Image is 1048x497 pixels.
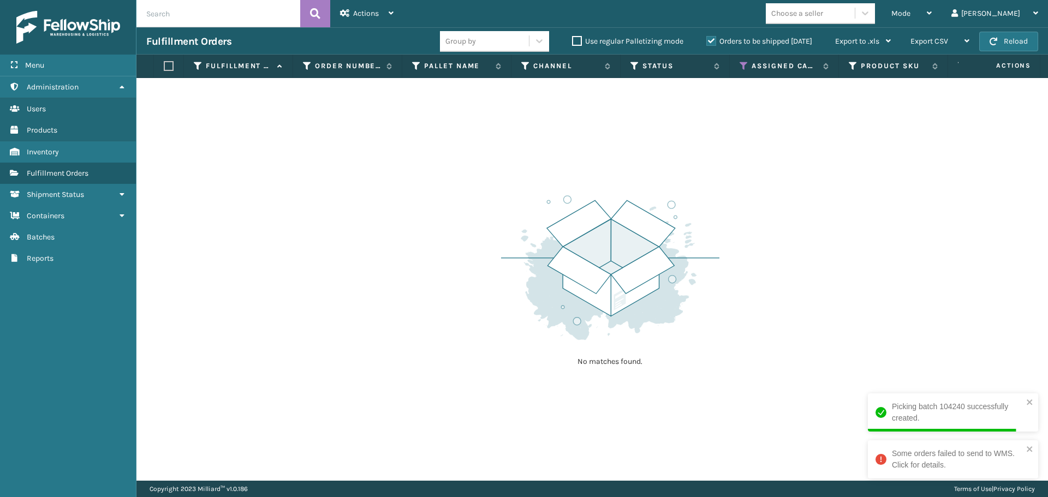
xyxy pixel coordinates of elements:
label: Order Number [315,61,381,71]
div: Picking batch 104240 successfully created. [892,401,1023,424]
label: Pallet Name [424,61,490,71]
div: Choose a seller [771,8,823,19]
span: Containers [27,211,64,220]
label: Channel [533,61,599,71]
span: Products [27,125,57,135]
span: Users [27,104,46,113]
button: close [1026,398,1034,408]
img: logo [16,11,120,44]
span: Reports [27,254,53,263]
span: Actions [962,57,1038,75]
div: Group by [445,35,476,47]
button: Reload [979,32,1038,51]
span: Mode [891,9,910,18]
span: Export CSV [910,37,948,46]
span: Fulfillment Orders [27,169,88,178]
span: Shipment Status [27,190,84,199]
span: Actions [353,9,379,18]
label: Product SKU [861,61,927,71]
span: Batches [27,232,55,242]
label: Orders to be shipped [DATE] [706,37,812,46]
h3: Fulfillment Orders [146,35,231,48]
span: Export to .xls [835,37,879,46]
label: Assigned Carrier Service [752,61,818,71]
button: close [1026,445,1034,455]
span: Inventory [27,147,59,157]
span: Menu [25,61,44,70]
span: Administration [27,82,79,92]
p: Copyright 2023 Milliard™ v 1.0.186 [150,481,248,497]
label: Use regular Palletizing mode [572,37,683,46]
label: Status [642,61,708,71]
label: Fulfillment Order Id [206,61,272,71]
div: Some orders failed to send to WMS. Click for details. [892,448,1023,471]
